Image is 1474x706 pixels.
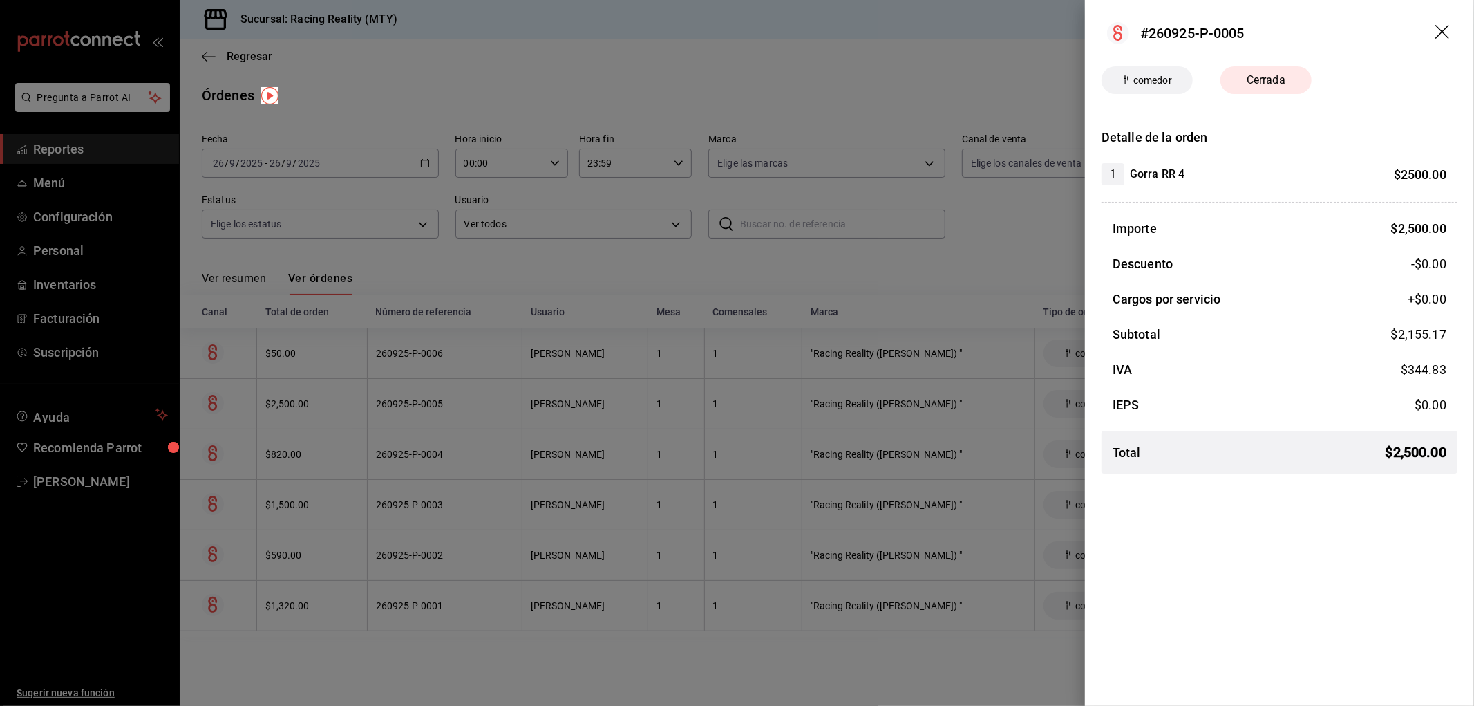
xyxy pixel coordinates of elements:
span: $ 2,155.17 [1391,327,1446,342]
span: $ 344.83 [1401,362,1446,377]
span: -$0.00 [1411,254,1446,273]
img: Tooltip marker [261,87,278,104]
h3: Descuento [1113,254,1173,273]
button: drag [1435,25,1452,41]
div: #260925-P-0005 [1140,23,1245,44]
h3: Cargos por servicio [1113,290,1221,308]
span: comedor [1128,73,1178,88]
h3: Subtotal [1113,325,1160,344]
span: $ 2500.00 [1394,167,1446,182]
h3: IVA [1113,360,1132,379]
h3: Total [1113,443,1141,462]
span: $ 0.00 [1415,398,1446,412]
h4: Gorra RR 4 [1130,166,1184,183]
h3: Detalle de la orden [1102,128,1457,147]
span: $ 2,500.00 [1391,221,1446,236]
h3: IEPS [1113,396,1140,414]
span: Cerrada [1238,72,1294,89]
h3: Importe [1113,219,1157,238]
span: 1 [1102,166,1124,183]
span: +$ 0.00 [1408,290,1446,308]
span: $ 2,500.00 [1386,442,1446,463]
